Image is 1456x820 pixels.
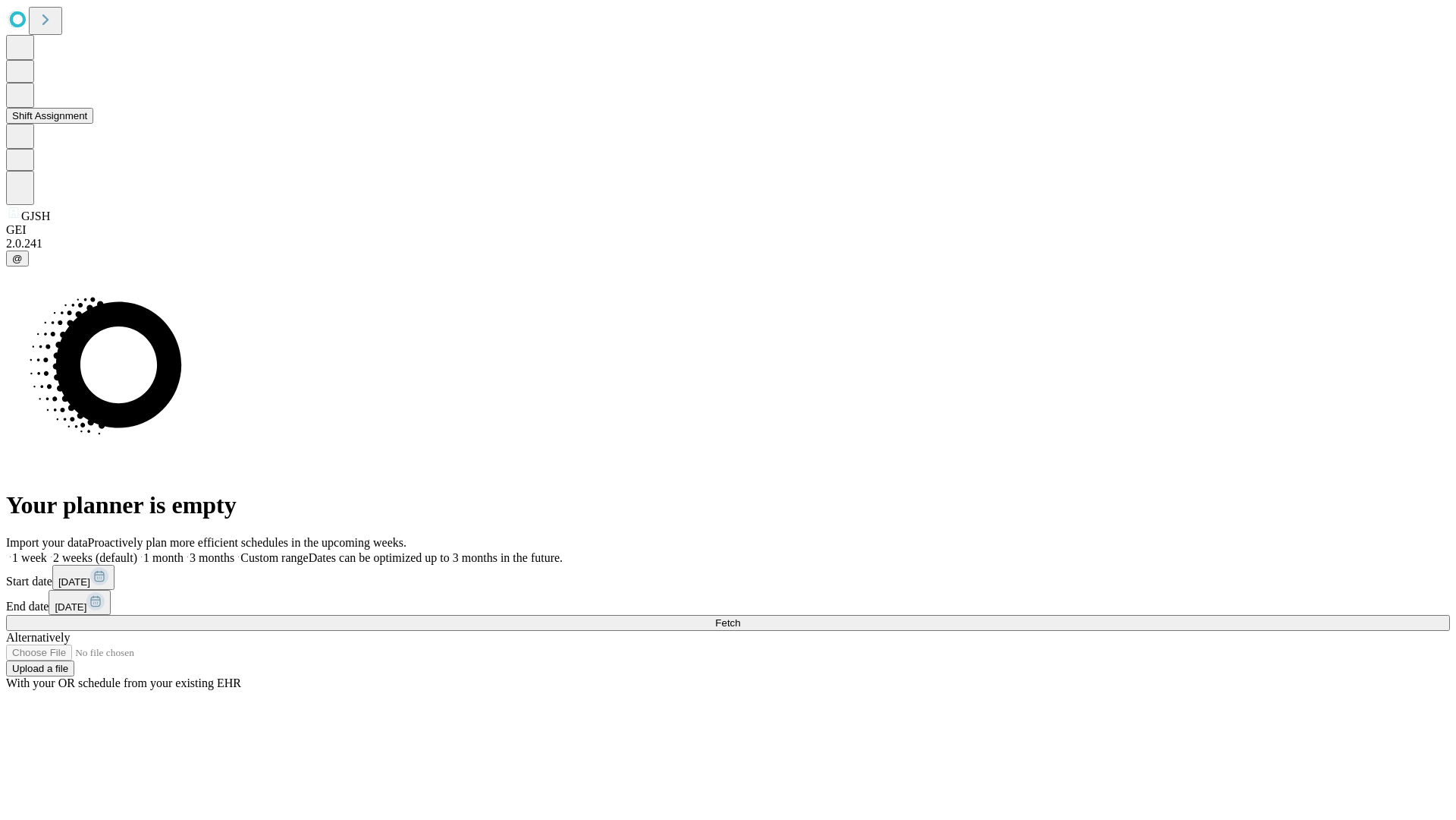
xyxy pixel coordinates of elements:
[6,491,1450,519] h1: Your planner is empty
[6,590,1450,615] div: End date
[53,551,137,564] span: 2 weeks (default)
[6,108,93,124] button: Shift Assignment
[6,223,1450,237] div: GEI
[21,210,50,222] span: GJSH
[6,536,88,549] span: Import your data
[12,551,47,564] span: 1 week
[88,536,406,549] span: Proactively plan more efficient schedules in the upcoming weeks.
[6,237,1450,251] div: 2.0.241
[12,253,23,264] span: @
[143,551,184,564] span: 1 month
[6,251,29,266] button: @
[190,551,234,564] span: 3 months
[6,676,241,689] span: With your OR schedule from your existing EHR
[240,551,308,564] span: Custom range
[6,615,1450,631] button: Fetch
[6,565,1450,590] div: Start date
[52,565,115,590] button: [DATE]
[58,576,90,588] span: [DATE]
[309,551,563,564] span: Dates can be optimized up to 3 months in the future.
[49,590,111,615] button: [DATE]
[715,617,740,629] span: Fetch
[55,601,86,613] span: [DATE]
[6,661,74,676] button: Upload a file
[6,631,70,644] span: Alternatively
